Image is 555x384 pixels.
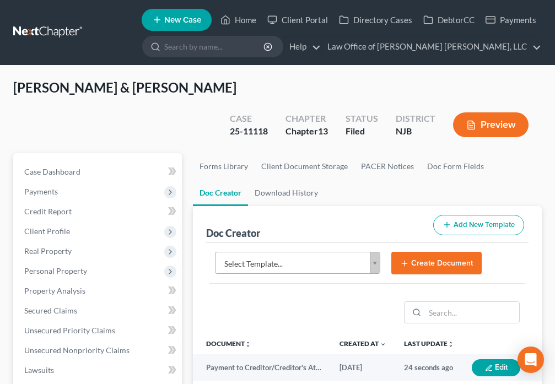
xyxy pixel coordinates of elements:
input: Search... [425,302,519,323]
i: unfold_more [448,341,454,348]
div: NJB [396,125,435,138]
a: Doc Creator [193,180,248,206]
td: 24 seconds ago [395,354,463,381]
span: Property Analysis [24,286,85,295]
span: Unsecured Nonpriority Claims [24,345,130,355]
div: Chapter [285,125,328,138]
span: 13 [318,126,328,136]
span: Personal Property [24,266,87,275]
a: DebtorCC [418,10,480,30]
div: District [396,112,435,125]
div: Chapter [285,112,328,125]
input: Search by name... [164,36,265,57]
span: Real Property [24,246,72,256]
span: Unsecured Priority Claims [24,326,115,335]
a: Lawsuits [15,360,182,380]
a: Select Template... [215,252,380,274]
div: Open Intercom Messenger [518,347,544,373]
a: Forms Library [193,153,255,180]
span: Lawsuits [24,365,54,375]
span: Payments [24,187,58,196]
a: Case Dashboard [15,162,182,182]
div: Doc Creator [206,226,260,240]
a: Download History [248,180,325,206]
td: Payment to Creditor/Creditor's Attorney [193,354,331,381]
a: Last Updateunfold_more [404,339,454,348]
button: Add New Template [433,215,524,235]
a: Client Portal [262,10,333,30]
td: [DATE] [331,354,395,381]
a: Client Document Storage [255,153,354,180]
a: Unsecured Nonpriority Claims [15,340,182,360]
i: expand_more [380,341,386,348]
a: Directory Cases [333,10,418,30]
button: Create Document [391,252,482,275]
span: Client Profile [24,226,70,236]
button: Preview [453,112,529,137]
span: [PERSON_NAME] & [PERSON_NAME] [13,79,236,95]
a: Unsecured Priority Claims [15,321,182,340]
a: Created at expand_more [340,339,386,348]
span: Secured Claims [24,306,77,315]
a: PACER Notices [354,153,421,180]
span: Credit Report [24,207,72,216]
div: Filed [346,125,378,138]
div: Status [346,112,378,125]
a: Secured Claims [15,301,182,321]
a: Property Analysis [15,281,182,301]
a: Documentunfold_more [206,339,251,348]
a: Payments [480,10,542,30]
a: Credit Report [15,202,182,221]
div: Case [230,112,268,125]
a: Doc Form Fields [421,153,491,180]
a: Help [284,37,321,57]
span: Select Template... [224,257,357,271]
div: 25-11118 [230,125,268,138]
span: Case Dashboard [24,167,80,176]
a: Home [215,10,262,30]
a: Law Office of [PERSON_NAME] [PERSON_NAME], LLC [322,37,541,57]
i: unfold_more [245,341,251,348]
button: Edit [472,359,520,376]
span: New Case [164,16,201,24]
